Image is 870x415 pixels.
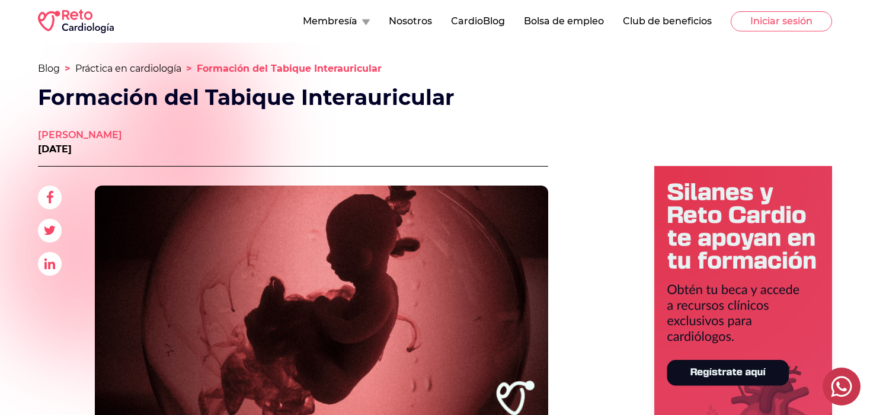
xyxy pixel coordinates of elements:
[451,14,505,28] button: CardioBlog
[38,63,60,74] a: Blog
[38,85,493,109] h1: Formación del Tabique Interauricular
[731,11,832,31] button: Iniciar sesión
[303,14,370,28] button: Membresía
[75,63,181,74] a: Práctica en cardiología
[38,128,122,142] a: [PERSON_NAME]
[38,142,122,157] p: [DATE]
[38,9,114,33] img: RETO Cardio Logo
[389,14,432,28] button: Nosotros
[65,63,71,74] span: >
[524,14,604,28] button: Bolsa de empleo
[197,63,382,74] span: Formación del Tabique Interauricular
[186,63,192,74] span: >
[623,14,712,28] button: Club de beneficios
